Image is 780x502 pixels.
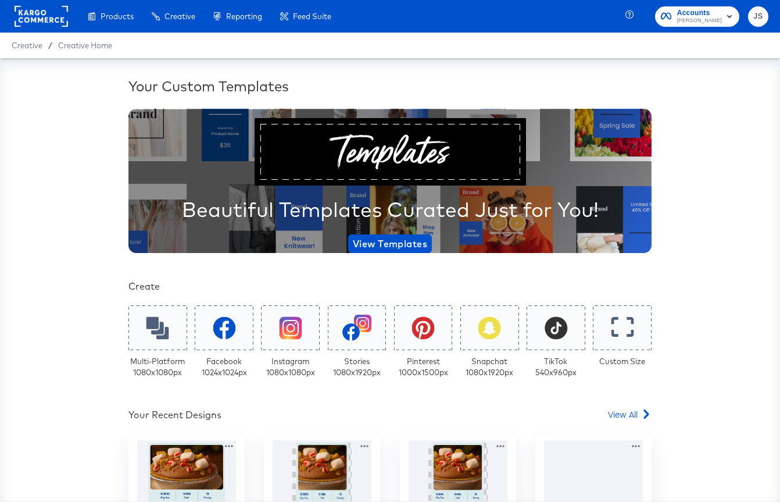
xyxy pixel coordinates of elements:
[608,408,638,420] span: View All
[399,356,448,378] div: Pinterest 1000 x 1500 px
[164,12,195,21] span: Creative
[42,41,58,50] span: /
[182,195,599,224] div: Beautiful Templates Curated Just for You!
[128,280,652,293] div: Create
[58,41,112,50] a: Creative Home
[12,41,42,50] span: Creative
[266,356,315,378] div: Instagram 1080 x 1080 px
[130,356,185,378] div: Multi-Platform 1080 x 1080 px
[608,408,652,425] a: View All
[655,6,739,27] button: Accounts[PERSON_NAME]
[293,12,331,21] span: Feed Suite
[353,236,427,252] span: View Templates
[677,16,722,26] span: [PERSON_NAME]
[753,10,764,23] span: JS
[466,356,513,378] div: Snapchat 1080 x 1920 px
[677,7,722,19] span: Accounts
[748,6,768,27] button: JS
[202,356,247,378] div: Facebook 1024 x 1024 px
[101,12,134,21] span: Products
[226,12,262,21] span: Reporting
[128,408,221,422] div: Your Recent Designs
[333,356,381,378] div: Stories 1080 x 1920 px
[535,356,577,378] div: TikTok 540 x 960 px
[128,76,652,96] div: Your Custom Templates
[348,234,432,253] button: View Templates
[599,356,645,367] div: Custom Size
